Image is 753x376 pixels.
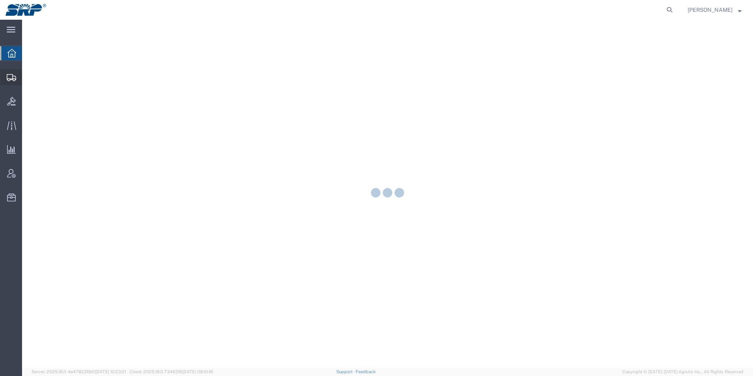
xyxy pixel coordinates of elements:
a: Feedback [356,369,376,374]
img: logo [6,4,46,16]
span: [DATE] 08:10:16 [182,369,213,374]
span: [DATE] 10:23:21 [95,369,126,374]
span: Server: 2025.18.0-4e47823f9d1 [32,369,126,374]
span: Ed Simmons [688,6,733,14]
span: Copyright © [DATE]-[DATE] Agistix Inc., All Rights Reserved [622,369,744,375]
span: Client: 2025.18.0-7346316 [130,369,213,374]
button: [PERSON_NAME] [687,5,742,15]
a: Support [336,369,356,374]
